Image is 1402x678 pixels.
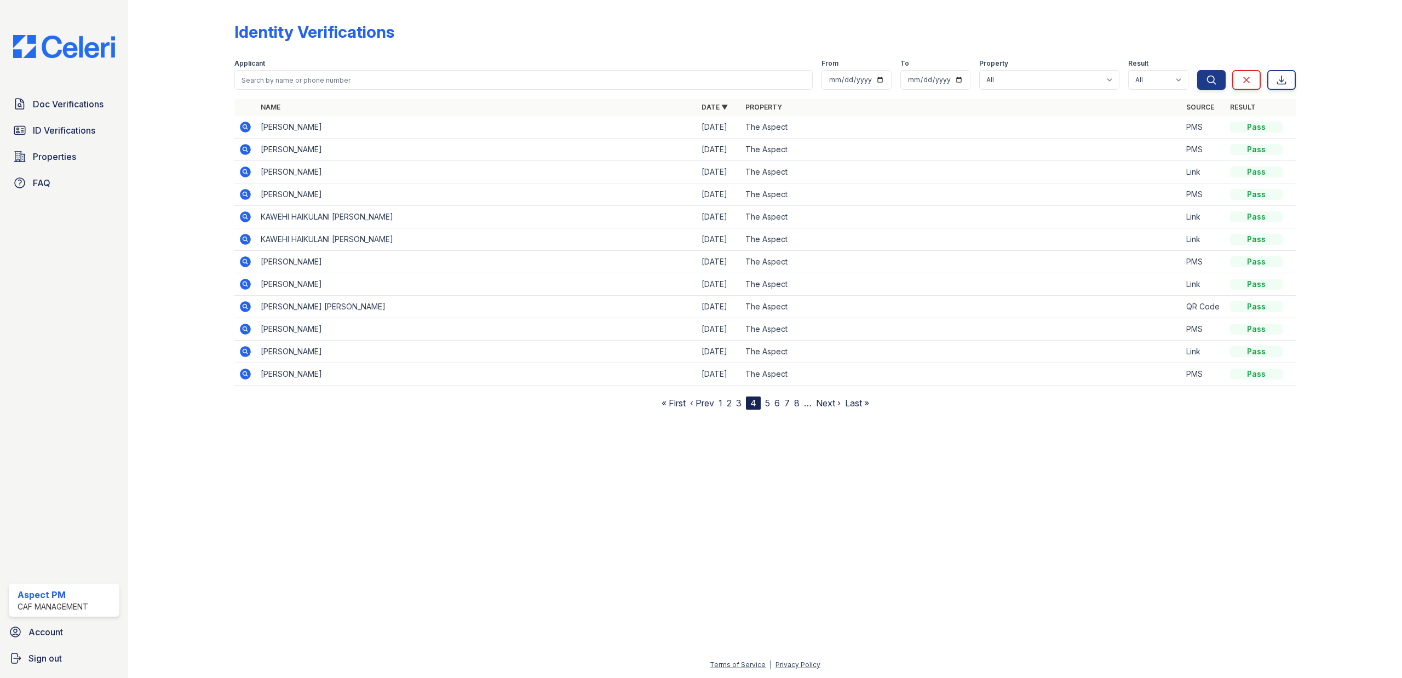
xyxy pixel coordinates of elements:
a: Result [1230,103,1256,111]
td: The Aspect [741,139,1182,161]
div: Pass [1230,256,1283,267]
td: [PERSON_NAME] [256,116,697,139]
td: [DATE] [697,341,741,363]
span: Properties [33,150,76,163]
div: Pass [1230,234,1283,245]
a: « First [662,398,686,409]
td: [DATE] [697,318,741,341]
div: Aspect PM [18,588,88,601]
a: 3 [736,398,742,409]
span: FAQ [33,176,50,189]
div: Pass [1230,279,1283,290]
div: Pass [1230,301,1283,312]
span: Doc Verifications [33,97,104,111]
td: PMS [1182,139,1226,161]
a: 2 [727,398,732,409]
span: Sign out [28,652,62,665]
a: Last » [845,398,869,409]
a: 5 [765,398,770,409]
td: KAWEHI HAIKULANI [PERSON_NAME] [256,206,697,228]
td: Link [1182,273,1226,296]
td: [DATE] [697,139,741,161]
td: [DATE] [697,161,741,183]
div: Pass [1230,144,1283,155]
a: Next › [816,398,841,409]
a: Name [261,103,280,111]
td: [DATE] [697,228,741,251]
td: [DATE] [697,251,741,273]
a: Doc Verifications [9,93,119,115]
td: Link [1182,228,1226,251]
label: To [900,59,909,68]
a: FAQ [9,172,119,194]
td: [PERSON_NAME] [256,341,697,363]
td: The Aspect [741,363,1182,386]
div: Pass [1230,189,1283,200]
div: Identity Verifications [234,22,394,42]
td: [PERSON_NAME] [256,139,697,161]
td: [PERSON_NAME] [256,251,697,273]
a: Properties [9,146,119,168]
input: Search by name or phone number [234,70,813,90]
div: | [769,660,772,669]
div: Pass [1230,324,1283,335]
a: Privacy Policy [775,660,820,669]
td: The Aspect [741,318,1182,341]
td: QR Code [1182,296,1226,318]
a: 1 [719,398,722,409]
div: Pass [1230,346,1283,357]
td: PMS [1182,251,1226,273]
td: Link [1182,206,1226,228]
a: 6 [774,398,780,409]
a: Source [1186,103,1214,111]
label: Property [979,59,1008,68]
div: Pass [1230,166,1283,177]
td: The Aspect [741,273,1182,296]
td: [PERSON_NAME] [256,318,697,341]
td: [DATE] [697,363,741,386]
a: Property [745,103,782,111]
td: [PERSON_NAME] [256,363,697,386]
td: The Aspect [741,116,1182,139]
td: Link [1182,341,1226,363]
label: Applicant [234,59,265,68]
td: The Aspect [741,251,1182,273]
td: PMS [1182,116,1226,139]
td: [DATE] [697,116,741,139]
div: CAF Management [18,601,88,612]
td: [DATE] [697,273,741,296]
td: [DATE] [697,206,741,228]
td: KAWEHI HAIKULANI [PERSON_NAME] [256,228,697,251]
label: Result [1128,59,1148,68]
a: Sign out [4,647,124,669]
span: … [804,397,812,410]
td: The Aspect [741,183,1182,206]
td: Link [1182,161,1226,183]
td: [PERSON_NAME] [PERSON_NAME] [256,296,697,318]
a: ‹ Prev [690,398,714,409]
a: Date ▼ [702,103,728,111]
span: Account [28,625,63,639]
div: 4 [746,397,761,410]
span: ID Verifications [33,124,95,137]
a: Account [4,621,124,643]
a: 8 [794,398,800,409]
div: Pass [1230,211,1283,222]
label: From [821,59,838,68]
td: The Aspect [741,341,1182,363]
td: PMS [1182,183,1226,206]
td: The Aspect [741,206,1182,228]
td: PMS [1182,363,1226,386]
td: [PERSON_NAME] [256,161,697,183]
div: Pass [1230,369,1283,380]
td: The Aspect [741,228,1182,251]
td: [DATE] [697,183,741,206]
td: [PERSON_NAME] [256,183,697,206]
td: [PERSON_NAME] [256,273,697,296]
td: [DATE] [697,296,741,318]
img: CE_Logo_Blue-a8612792a0a2168367f1c8372b55b34899dd931a85d93a1a3d3e32e68fde9ad4.png [4,35,124,58]
td: The Aspect [741,296,1182,318]
a: Terms of Service [710,660,766,669]
a: 7 [784,398,790,409]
